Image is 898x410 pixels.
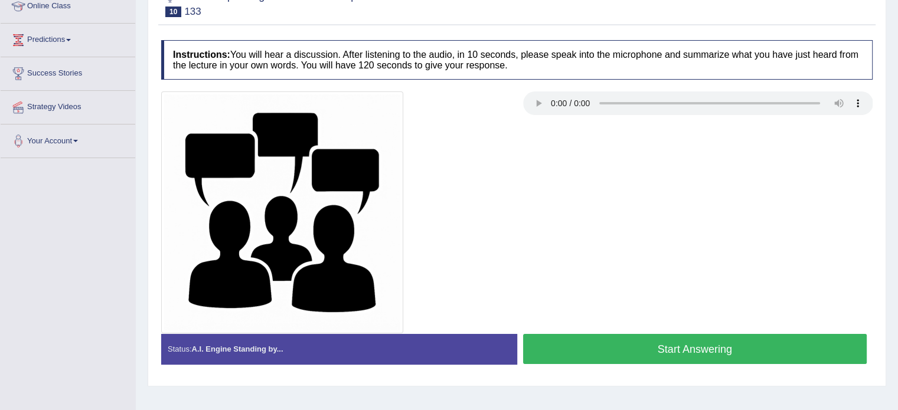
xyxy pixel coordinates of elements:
[1,57,135,87] a: Success Stories
[161,334,517,364] div: Status:
[161,40,873,80] h4: You will hear a discussion. After listening to the audio, in 10 seconds, please speak into the mi...
[173,50,230,60] b: Instructions:
[1,91,135,120] a: Strategy Videos
[1,124,135,154] a: Your Account
[165,6,181,17] span: 10
[191,345,283,353] strong: A.I. Engine Standing by...
[1,24,135,53] a: Predictions
[523,334,867,364] button: Start Answering
[184,6,201,17] small: 133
